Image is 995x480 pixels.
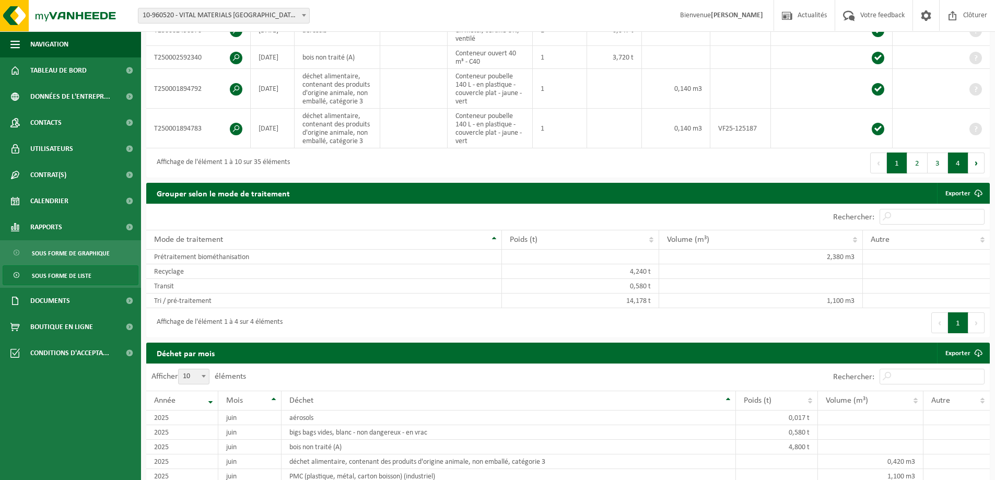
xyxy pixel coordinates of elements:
span: Mois [226,396,243,405]
div: Affichage de l'élément 1 à 4 sur 4 éléments [151,313,283,332]
span: Conditions d'accepta... [30,340,109,366]
td: déchet alimentaire, contenant des produits d'origine animale, non emballé, catégorie 3 [295,109,380,148]
button: Next [968,312,985,333]
span: 10-960520 - VITAL MATERIALS BELGIUM S.A. - TILLY [138,8,310,24]
td: 0,580 t [502,279,659,294]
td: Transit [146,279,502,294]
span: Tableau de bord [30,57,87,84]
span: Poids (t) [744,396,771,405]
span: Données de l'entrepr... [30,84,110,110]
button: Previous [931,312,948,333]
span: Rapports [30,214,62,240]
td: 0,420 m3 [818,454,923,469]
h2: Déchet par mois [146,343,225,363]
span: Poids (t) [510,236,537,244]
td: bigs bags vides, blanc - non dangereux - en vrac [282,425,736,440]
td: 2025 [146,454,218,469]
td: juin [218,440,282,454]
td: 14,178 t [502,294,659,308]
td: bois non traité (A) [282,440,736,454]
td: 2025 [146,425,218,440]
td: [DATE] [251,109,295,148]
button: 1 [948,312,968,333]
td: 2025 [146,440,218,454]
strong: [PERSON_NAME] [711,11,763,19]
td: Conteneur ouvert 40 m³ - C40 [448,46,533,69]
td: aérosols [282,411,736,425]
td: 3,720 t [587,46,642,69]
span: Calendrier [30,188,68,214]
button: Previous [870,153,887,173]
span: Sous forme de liste [32,266,91,286]
span: Année [154,396,175,405]
span: Contacts [30,110,62,136]
td: 2025 [146,411,218,425]
label: Rechercher: [833,373,874,381]
span: 10 [178,369,209,384]
button: 2 [907,153,928,173]
td: déchet alimentaire, contenant des produits d'origine animale, non emballé, catégorie 3 [282,454,736,469]
a: Sous forme de liste [3,265,138,285]
td: Prétraitement biométhanisation [146,250,502,264]
span: Mode de traitement [154,236,223,244]
td: 1 [533,46,588,69]
span: Volume (m³) [667,236,709,244]
td: [DATE] [251,46,295,69]
td: 4,800 t [736,440,818,454]
td: 1,100 m3 [659,294,862,308]
td: Conteneur poubelle 140 L - en plastique - couvercle plat - jaune - vert [448,109,533,148]
span: Contrat(s) [30,162,66,188]
h2: Grouper selon le mode de traitement [146,183,300,203]
button: 3 [928,153,948,173]
a: Sous forme de graphique [3,243,138,263]
span: Navigation [30,31,68,57]
a: Exporter [937,343,989,364]
span: Boutique en ligne [30,314,93,340]
td: juin [218,425,282,440]
span: Autre [931,396,950,405]
td: Conteneur poubelle 140 L - en plastique - couvercle plat - jaune - vert [448,69,533,109]
td: 1 [533,109,588,148]
td: juin [218,411,282,425]
div: Affichage de l'élément 1 à 10 sur 35 éléments [151,154,290,172]
span: Utilisateurs [30,136,73,162]
td: bois non traité (A) [295,46,380,69]
td: 0,140 m3 [642,69,710,109]
td: T250002592340 [146,46,251,69]
td: [DATE] [251,69,295,109]
td: Recyclage [146,264,502,279]
td: 1 [533,69,588,109]
button: 1 [887,153,907,173]
span: Déchet [289,396,313,405]
td: 2,380 m3 [659,250,862,264]
td: 0,580 t [736,425,818,440]
td: Tri / pré-traitement [146,294,502,308]
span: 10 [179,369,209,384]
span: Volume (m³) [826,396,868,405]
td: 0,140 m3 [642,109,710,148]
button: Next [968,153,985,173]
span: Sous forme de graphique [32,243,110,263]
span: 10-960520 - VITAL MATERIALS BELGIUM S.A. - TILLY [138,8,309,23]
td: 4,240 t [502,264,659,279]
span: Autre [871,236,889,244]
td: T250001894783 [146,109,251,148]
label: Afficher éléments [151,372,246,381]
td: T250001894792 [146,69,251,109]
button: 4 [948,153,968,173]
td: VF25-125187 [710,109,771,148]
td: déchet alimentaire, contenant des produits d'origine animale, non emballé, catégorie 3 [295,69,380,109]
label: Rechercher: [833,213,874,221]
span: Documents [30,288,70,314]
td: 0,017 t [736,411,818,425]
td: juin [218,454,282,469]
a: Exporter [937,183,989,204]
